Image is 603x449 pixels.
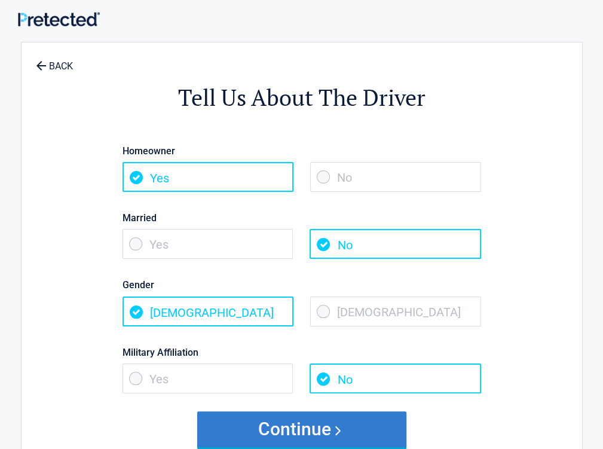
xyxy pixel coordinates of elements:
[33,50,75,71] a: BACK
[310,364,480,393] span: No
[123,277,481,293] label: Gender
[123,297,293,326] span: [DEMOGRAPHIC_DATA]
[310,297,481,326] span: [DEMOGRAPHIC_DATA]
[123,229,293,259] span: Yes
[197,411,406,447] button: Continue
[123,344,481,361] label: Military Affiliation
[87,83,516,113] h2: Tell Us About The Driver
[123,364,293,393] span: Yes
[18,12,100,27] img: Main Logo
[123,210,481,226] label: Married
[123,143,481,159] label: Homeowner
[310,162,481,192] span: No
[310,229,480,259] span: No
[123,162,293,192] span: Yes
